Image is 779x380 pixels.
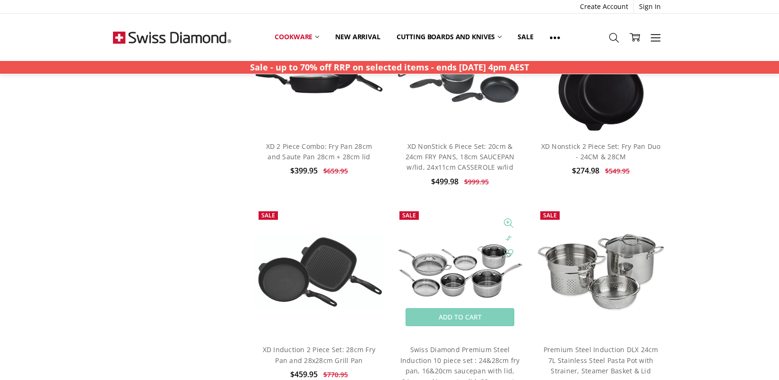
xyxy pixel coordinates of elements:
[395,242,525,301] img: Swiss Diamond Premium Steel Induction 10 piece set : 24&28cm fry pan, 16&20cm saucepan with lid, ...
[431,176,459,187] span: $499.98
[605,166,630,175] span: $549.95
[261,211,275,219] span: Sale
[250,61,529,73] strong: Sale - up to 70% off RRP on selected items - ends [DATE] 4pm AEST
[290,165,318,176] span: $399.95
[541,142,661,161] a: XD Nonstick 2 Piece Set: Fry Pan Duo - 24CM & 28CM
[536,207,666,337] img: Premium Steel DLX - 7.6 Qt. (9.5") Stainless Steel Pasta Pot with Strainer, Steamer Basket, & Lid...
[263,345,376,364] a: XD Induction 2 Piece Set: 28cm Fry Pan and 28x28cm Grill Pan
[572,165,599,176] span: $274.98
[267,26,327,47] a: Cookware
[254,207,384,337] a: XD Induction 2 Piece Set: 28cm Fry Pan and 28x28cm Grill Pan
[389,26,510,47] a: Cutting boards and knives
[542,26,568,48] a: Show All
[254,234,384,310] img: XD Induction 2 Piece Set: 28cm Fry Pan and 28x28cm Grill Pan
[327,26,388,47] a: New arrival
[395,207,525,337] a: Swiss Diamond Premium Steel Induction 10 piece set : 24&28cm fry pan, 16&20cm saucepan with lid, ...
[323,166,348,175] span: $659.95
[402,211,416,219] span: Sale
[290,369,318,380] span: $459.95
[510,26,541,47] a: Sale
[406,142,515,172] a: XD NonStick 6 Piece Set: 20cm & 24cm FRY PANS, 18cm SAUCEPAN w/lid, 24x11cm CASSEROLE w/lid
[543,211,557,219] span: Sale
[113,14,231,61] img: Free Shipping On Every Order
[544,345,658,375] a: Premium Steel Induction DLX 24cm 7L Stainless Steel Pasta Pot with Strainer, Steamer Basket & Lid
[266,142,372,161] a: XD 2 Piece Combo: Fry Pan 28cm and Saute Pan 28cm + 28cm lid
[323,370,348,379] span: $770.95
[406,308,515,326] a: Add to Cart
[464,177,489,186] span: $999.95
